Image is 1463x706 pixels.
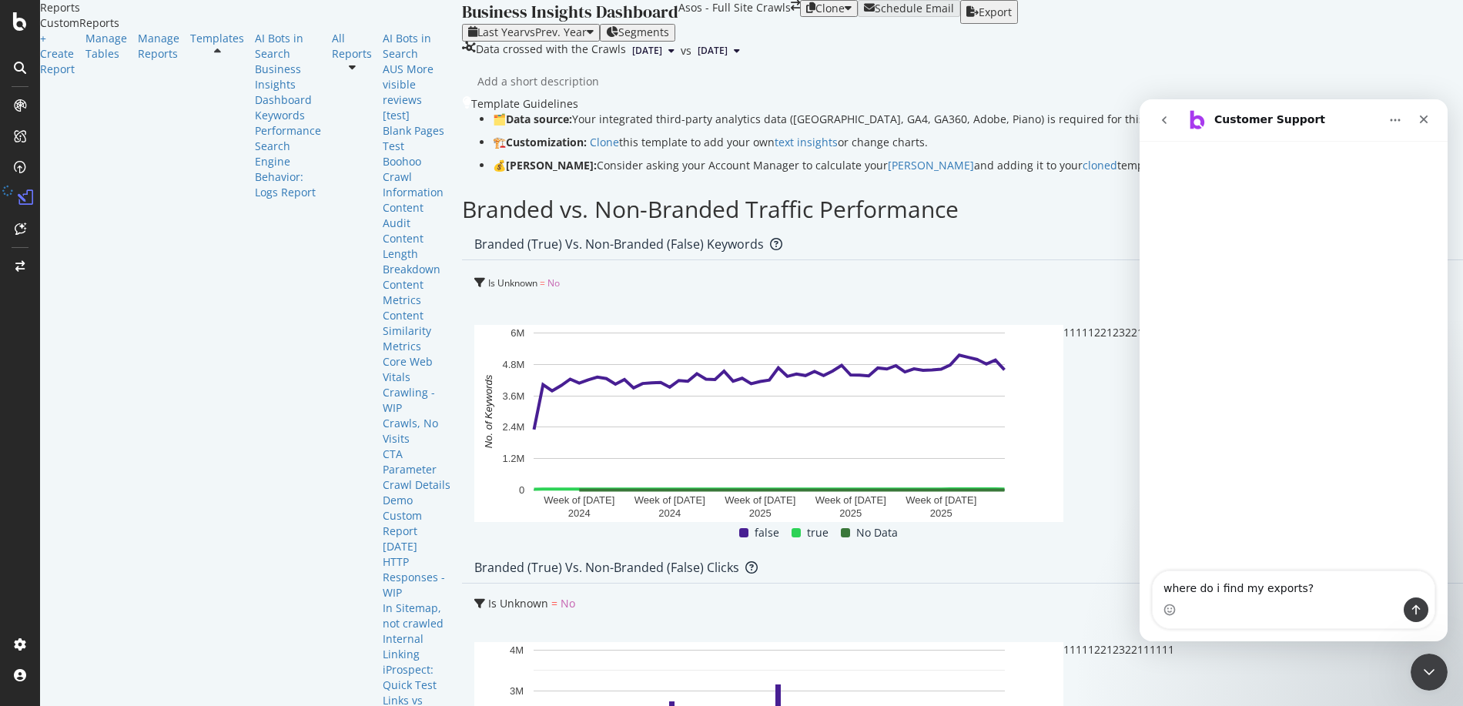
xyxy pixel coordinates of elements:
text: 0 [519,484,524,496]
a: Manage Reports [138,31,179,62]
div: 1 [1106,325,1113,340]
text: 4.8M [502,358,524,370]
button: Segments [600,24,675,41]
a: Boohoo Crawl Information [383,154,451,200]
div: Branded (true) vs. Non-Branded (false) Clicks [474,560,739,575]
a: Internal Linking [383,631,451,662]
span: No [561,596,575,611]
div: 1 [1082,642,1088,657]
div: 1 [1088,642,1094,657]
span: 2025 Aug. 12th [632,44,662,58]
text: 2025 [749,507,772,518]
span: No Data [856,524,898,542]
text: Week of [DATE] [815,494,886,505]
div: CustomReports [40,15,462,31]
span: vs [681,43,691,59]
text: 2.4M [502,421,524,433]
div: Data crossed with the Crawls [476,42,626,60]
div: 1 [1088,325,1094,340]
text: No. of Keywords [483,374,494,448]
button: [DATE] [691,42,746,60]
a: All Reports [332,31,372,62]
text: 4M [510,644,524,656]
text: 3M [510,684,524,696]
div: 1 [1076,325,1082,340]
div: 2 [1125,325,1131,340]
strong: [PERSON_NAME]: [506,158,597,172]
div: 2 [1131,642,1137,657]
span: = [551,596,557,611]
span: = [540,276,545,289]
div: Core Web Vitals [383,354,451,385]
span: true [807,524,829,542]
div: HTTP Responses - WIP [383,554,451,601]
div: 2 [1094,325,1100,340]
button: [DATE] [626,42,681,60]
svg: A chart. [474,325,1063,522]
a: Blank Pages Test [383,123,451,154]
a: Clone [590,135,619,149]
text: 2025 [839,507,862,518]
a: AUS More visible reviews [test] [383,62,451,123]
div: 3 [1119,325,1125,340]
a: Manage Tables [85,31,127,62]
a: + Create Report [40,31,75,77]
div: 2 [1094,642,1100,657]
span: Is Unknown [488,596,548,611]
span: 2024 Aug. 6th [698,44,728,58]
div: Template Guidelines [471,96,578,112]
strong: Customization: [506,135,587,149]
a: iProspect: Quick Test [383,662,451,693]
text: 6M [511,327,524,339]
a: Content Similarity Metrics [383,308,451,354]
div: Branded (true) vs. Non-Branded (false) Keywords [474,236,764,252]
div: 1 [1137,325,1143,340]
text: 2024 [568,507,591,518]
text: 3.6M [502,390,524,401]
div: Schedule Email [875,2,954,15]
a: Content Metrics [383,277,451,308]
div: Export [979,6,1012,18]
a: Demo Custom Report [DATE] [383,493,451,554]
text: 2024 [658,507,681,518]
iframe: Intercom live chat [1140,99,1448,641]
div: Crawls, No Visits [383,416,451,447]
text: Week of [DATE] [906,494,976,505]
div: 1 [1156,642,1162,657]
div: 1 [1076,642,1082,657]
a: Templates [190,31,244,46]
div: 1 [1082,325,1088,340]
div: 2 [1100,642,1106,657]
a: AI Bots in Search [255,31,321,62]
a: CTA Parameter Crawl Details [383,447,451,493]
div: 1 [1150,642,1156,657]
a: [PERSON_NAME] [888,158,974,172]
a: Business Insights Dashboard [255,62,321,108]
text: 1.2M [502,453,524,464]
a: Content Audit [383,200,451,231]
a: text insights [775,135,838,149]
div: 2 [1131,325,1137,340]
a: Keywords Performance [255,108,321,139]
